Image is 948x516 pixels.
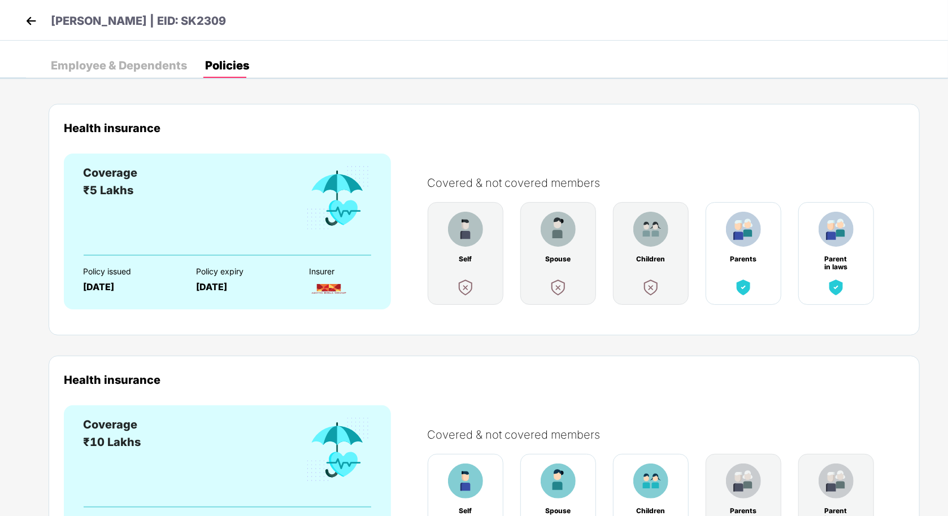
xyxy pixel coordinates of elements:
[83,267,176,276] div: Policy issued
[729,507,758,515] div: Parents
[543,255,573,263] div: Spouse
[726,463,761,498] img: benefitCardImg
[83,435,141,449] span: ₹10 Lakhs
[428,176,916,190] div: Covered & not covered members
[196,267,289,276] div: Policy expiry
[305,416,371,484] img: benefitCardImg
[448,212,483,247] img: benefitCardImg
[633,212,668,247] img: benefitCardImg
[64,373,904,386] div: Health insurance
[733,277,754,298] img: benefitCardImg
[548,277,568,298] img: benefitCardImg
[826,277,846,298] img: benefitCardImg
[821,507,851,515] div: Parent in laws
[305,164,371,232] img: benefitCardImg
[451,255,480,263] div: Self
[51,12,226,30] p: [PERSON_NAME] | EID: SK2309
[428,428,916,441] div: Covered & not covered members
[451,507,480,515] div: Self
[636,255,666,263] div: Children
[83,164,137,182] div: Coverage
[51,60,187,71] div: Employee & Dependents
[641,277,661,298] img: benefitCardImg
[205,60,249,71] div: Policies
[821,255,851,263] div: Parent in laws
[819,463,854,498] img: benefitCardImg
[541,212,576,247] img: benefitCardImg
[83,282,176,292] div: [DATE]
[633,463,668,498] img: benefitCardImg
[541,463,576,498] img: benefitCardImg
[64,121,904,134] div: Health insurance
[196,282,289,292] div: [DATE]
[83,416,141,434] div: Coverage
[83,183,133,197] span: ₹5 Lakhs
[23,12,40,29] img: back
[448,463,483,498] img: benefitCardImg
[636,507,666,515] div: Children
[309,279,349,299] img: InsurerLogo
[726,212,761,247] img: benefitCardImg
[729,255,758,263] div: Parents
[543,507,573,515] div: Spouse
[455,277,476,298] img: benefitCardImg
[309,267,402,276] div: Insurer
[819,212,854,247] img: benefitCardImg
